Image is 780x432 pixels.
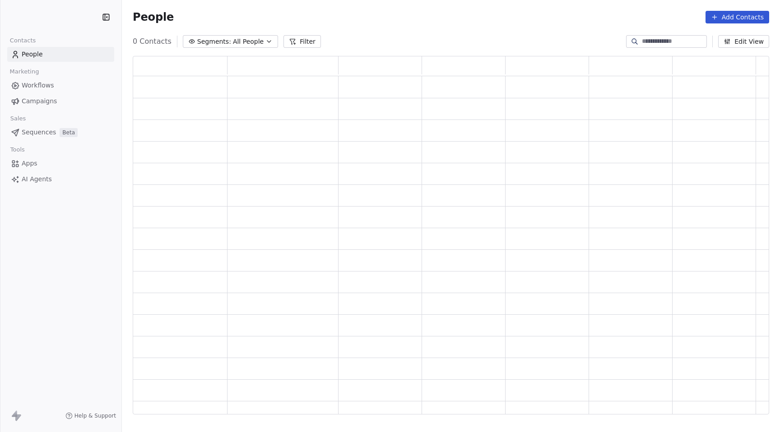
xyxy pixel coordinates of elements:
[22,128,56,137] span: Sequences
[133,36,172,47] span: 0 Contacts
[74,412,116,419] span: Help & Support
[706,11,769,23] button: Add Contacts
[6,34,40,47] span: Contacts
[6,65,43,78] span: Marketing
[233,37,264,46] span: All People
[22,175,52,184] span: AI Agents
[22,97,57,106] span: Campaigns
[22,159,37,168] span: Apps
[7,125,114,140] a: SequencesBeta
[60,128,78,137] span: Beta
[6,143,28,156] span: Tools
[65,412,116,419] a: Help & Support
[7,172,114,187] a: AI Agents
[22,81,54,90] span: Workflows
[6,112,30,125] span: Sales
[7,94,114,109] a: Campaigns
[7,78,114,93] a: Workflows
[7,156,114,171] a: Apps
[22,50,43,59] span: People
[718,35,769,48] button: Edit View
[7,47,114,62] a: People
[283,35,321,48] button: Filter
[133,10,174,24] span: People
[197,37,231,46] span: Segments:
